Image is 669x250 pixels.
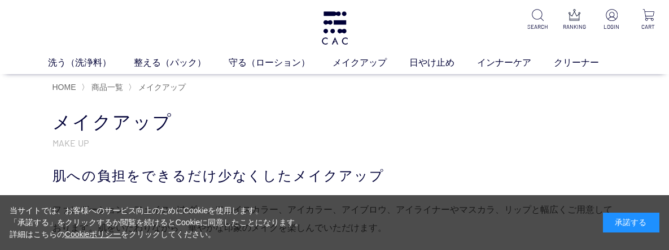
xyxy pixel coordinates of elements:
[134,56,229,70] a: 整える（パック）
[89,83,123,92] a: 商品一覧
[563,9,587,31] a: RANKING
[526,23,550,31] p: SEARCH
[636,9,660,31] a: CART
[600,23,623,31] p: LOGIN
[603,213,659,232] div: 承諾する
[136,83,186,92] a: メイクアップ
[53,137,617,149] p: MAKE UP
[554,56,622,70] a: クリーナー
[636,23,660,31] p: CART
[128,82,189,93] li: 〉
[65,230,121,239] a: Cookieポリシー
[333,56,409,70] a: メイクアップ
[91,83,123,92] span: 商品一覧
[10,205,303,240] div: 当サイトでは、お客様へのサービス向上のためにCookieを使用します。 「承諾する」をクリックするか閲覧を続けるとCookieに同意したことになります。 詳細はこちらの をクリックしてください。
[48,56,134,70] a: 洗う（洗浄料）
[320,11,349,45] img: logo
[53,166,617,186] div: 肌への負担をできるだけ少なくしたメイクアップ
[563,23,587,31] p: RANKING
[477,56,554,70] a: インナーケア
[81,82,126,93] li: 〉
[229,56,333,70] a: 守る（ローション）
[138,83,186,92] span: メイクアップ
[409,56,477,70] a: 日やけ止め
[526,9,550,31] a: SEARCH
[53,83,76,92] a: HOME
[53,110,617,135] h1: メイクアップ
[600,9,623,31] a: LOGIN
